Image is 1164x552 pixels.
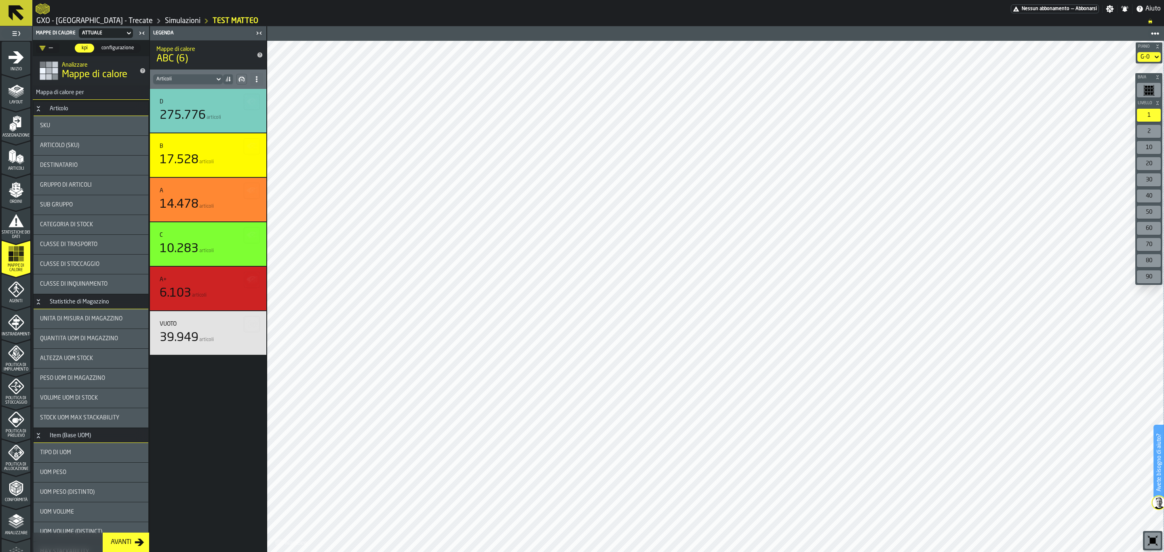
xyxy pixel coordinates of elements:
button: Button-Item (Base UOM)-open [34,432,43,439]
span: UOM Peso (Distinto) [40,489,95,495]
div: stat- [150,133,266,177]
div: stat-Categoria di Stock [34,215,148,234]
span: Stock UOM Max Stackability [40,415,119,421]
div: 17.528 [160,153,198,167]
button: button- [244,227,260,243]
div: button-toolbar-undefined [1135,253,1162,269]
div: button-toolbar-undefined [1135,81,1162,99]
div: Title [40,469,142,476]
div: Title [40,529,142,535]
div: Title [40,281,142,287]
div: Title [160,188,257,194]
div: stat-Altezza UOM Stock [34,349,148,368]
li: menu Politica di Allocazione [2,439,30,472]
div: A+ [160,276,167,283]
span: Sub Gruppo [40,202,73,208]
div: Vuoto [160,321,177,327]
span: Piano [1137,44,1153,49]
li: menu Ordini [2,174,30,206]
div: Title [40,489,142,495]
div: button-toolbar-undefined [1135,139,1162,156]
a: logo-header [36,2,50,16]
div: stat-Classe di Inquinamento [34,274,148,294]
div: Title [160,276,257,283]
div: 40 [1137,190,1161,202]
button: button- [244,272,260,288]
span: Analizzare [2,531,30,535]
div: Title [160,143,257,150]
button: Button-Statistiche di Magazzino-open [34,299,43,305]
div: 30 [1137,173,1161,186]
div: DropdownMenuValue- [39,43,53,53]
div: DropdownMenuValue-default-floor [1141,54,1149,60]
button: button- [1135,73,1162,81]
div: Title [40,202,142,208]
h2: Sub Title [62,60,133,68]
li: menu Conformità [2,472,30,505]
div: 1 [1137,109,1161,122]
div: Title [40,241,142,248]
div: stat-Gruppo di articoli [34,175,148,195]
span: articoli [199,159,214,165]
span: Unità di Misura di Magazzino [40,316,122,322]
span: articoli [199,204,214,209]
button: Button-Articolo-open [34,105,43,112]
div: stat- [150,178,266,221]
div: stat-Sub Gruppo [34,195,148,215]
li: menu Politica di impilamento [2,340,30,372]
div: Title [40,355,142,362]
button: button- [244,183,260,199]
div: 90 [1137,270,1161,283]
span: Layout [2,100,30,105]
li: menu Articoli [2,141,30,173]
div: A [160,188,163,194]
span: SKU [40,122,50,129]
span: Altezza UOM Stock [40,355,93,362]
div: 10 [1137,141,1161,154]
div: 10.283 [160,242,198,256]
div: DropdownMenuValue-itemsCount [156,76,211,82]
div: Title [40,162,142,169]
div: stat-Unità di Misura di Magazzino [34,309,148,329]
div: stat- [150,222,266,266]
div: title-ABC (6) [150,40,266,70]
li: menu Statistiche dei dati [2,207,30,240]
div: button-toolbar-undefined [1135,204,1162,220]
div: Title [40,142,142,149]
div: D [160,99,163,105]
h3: title-section-Articolo [34,101,148,116]
div: Title [40,335,142,342]
a: link-to-/wh/i/7274009e-5361-4e21-8e36-7045ee840609/pricing/ [1011,4,1099,13]
div: stat-Peso UOM di Magazzino [34,369,148,388]
span: Statistiche dei dati [2,230,30,239]
label: button-toggle-Chiudimi [136,28,148,38]
h3: title-section-Statistiche di Magazzino [34,295,148,309]
span: articoli [192,293,207,298]
nav: Breadcrumb [36,16,1161,26]
div: button-toolbar-undefined [1143,531,1162,550]
div: Title [160,232,257,238]
div: button-toolbar-undefined [1135,123,1162,139]
span: UOM Volume [40,509,74,515]
a: link-to-/wh/i/7274009e-5361-4e21-8e36-7045ee840609 [36,17,153,25]
div: Title [40,509,142,515]
span: Aiuto [1145,4,1161,14]
div: Title [40,375,142,381]
div: 80 [1137,254,1161,267]
div: stat-Quantità UOM di Magazzino [34,329,148,348]
button: button- [244,94,260,110]
div: 20 [1137,157,1161,170]
span: Ordini [2,200,30,204]
div: Title [160,321,257,327]
span: Articoli [2,166,30,171]
div: Avanti [108,537,135,547]
span: articoli [199,248,214,254]
div: Item (Base UOM) [45,432,96,439]
h3: title-section-Mappa di calore per [33,85,149,100]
